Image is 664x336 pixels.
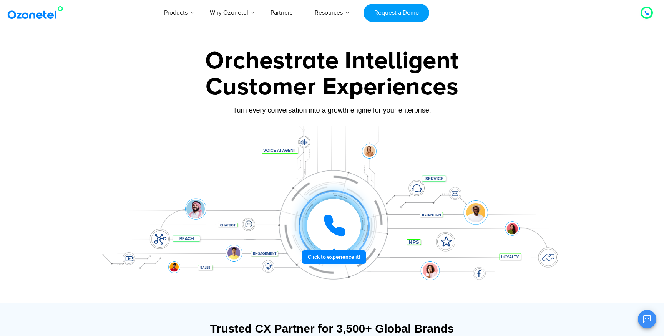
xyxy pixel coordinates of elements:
div: Customer Experiences [92,69,572,106]
button: Open chat [638,310,656,328]
div: Turn every conversation into a growth engine for your enterprise. [92,106,572,114]
a: Request a Demo [364,4,429,22]
div: Orchestrate Intelligent [92,49,572,73]
div: Trusted CX Partner for 3,500+ Global Brands [96,322,568,335]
